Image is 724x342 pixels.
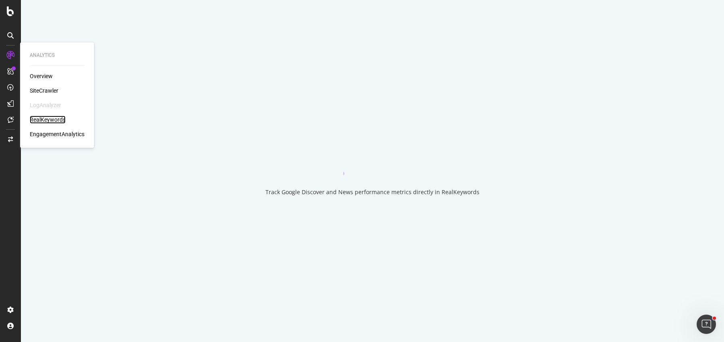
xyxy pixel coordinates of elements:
a: Overview [30,72,53,80]
a: RealKeywords [30,116,66,124]
div: Track Google Discover and News performance metrics directly in RealKeywords [265,188,479,196]
a: EngagementAnalytics [30,130,84,138]
div: Analytics [30,52,84,59]
a: SiteCrawler [30,87,58,95]
div: animation [343,146,401,175]
div: LogAnalyzer [30,101,61,109]
iframe: Intercom live chat [697,315,716,334]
